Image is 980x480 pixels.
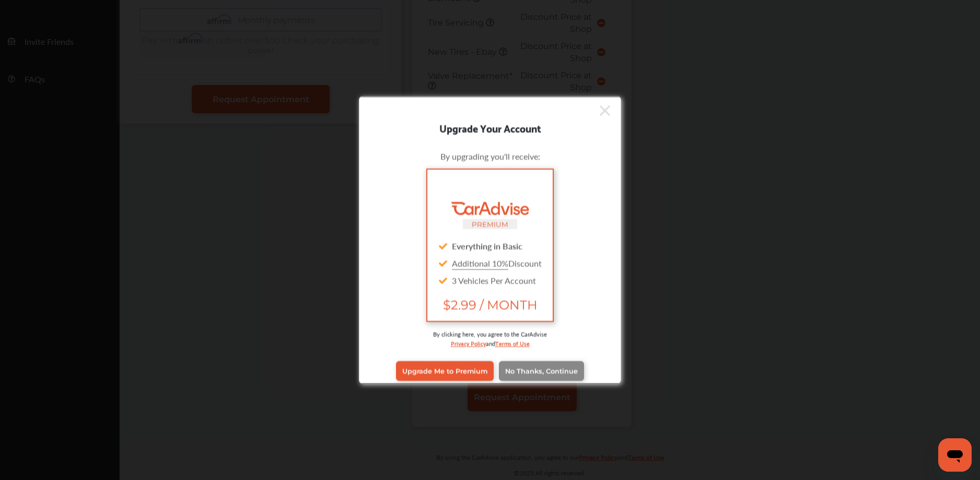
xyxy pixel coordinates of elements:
[396,361,494,380] a: Upgrade Me to Premium
[436,297,544,313] span: $2.99 / MONTH
[505,367,578,375] span: No Thanks, Continue
[451,338,486,348] a: Privacy Policy
[452,257,508,269] u: Additional 10%
[375,330,605,358] div: By clicking here, you agree to the CarAdvise and
[359,119,621,136] div: Upgrade Your Account
[495,338,530,348] a: Terms of Use
[499,361,584,380] a: No Thanks, Continue
[402,367,487,375] span: Upgrade Me to Premium
[375,150,605,162] div: By upgrading you'll receive:
[436,272,544,289] div: 3 Vehicles Per Account
[452,257,542,269] span: Discount
[938,438,972,472] iframe: Button to launch messaging window
[452,240,522,252] strong: Everything in Basic
[472,220,508,229] small: PREMIUM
